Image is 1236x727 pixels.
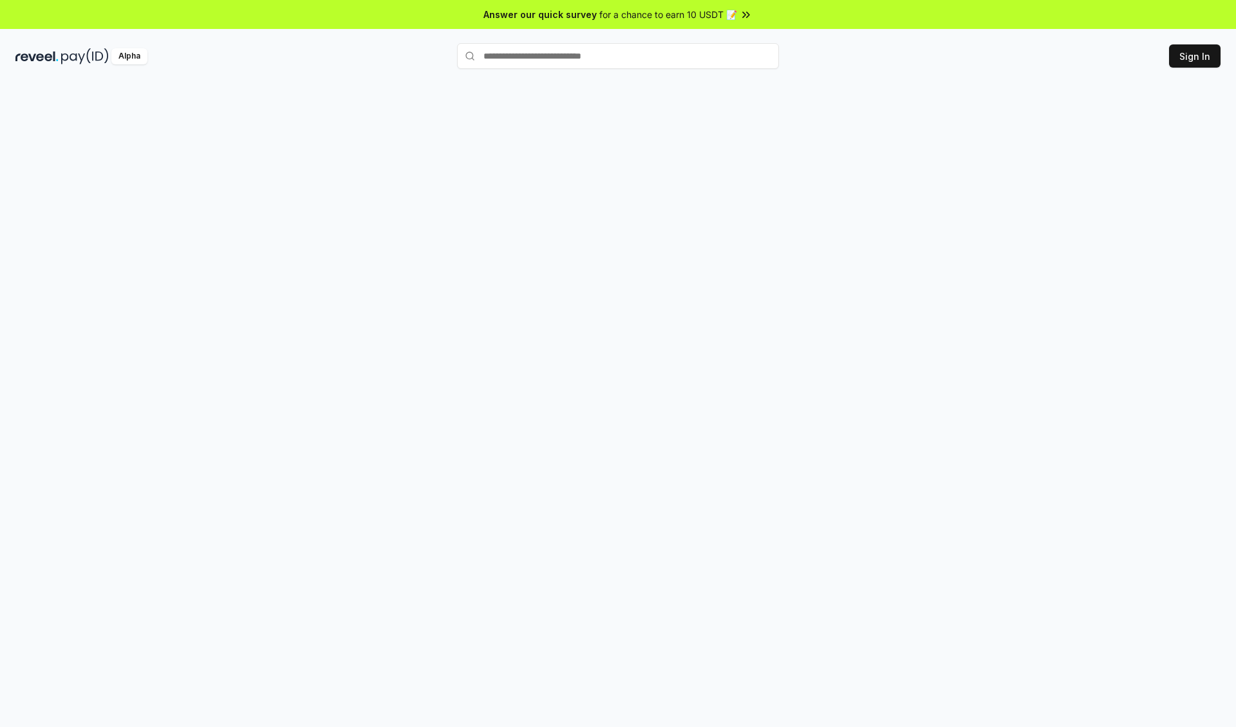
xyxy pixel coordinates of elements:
img: reveel_dark [15,48,59,64]
button: Sign In [1169,44,1221,68]
div: Alpha [111,48,147,64]
img: pay_id [61,48,109,64]
span: Answer our quick survey [483,8,597,21]
span: for a chance to earn 10 USDT 📝 [599,8,737,21]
